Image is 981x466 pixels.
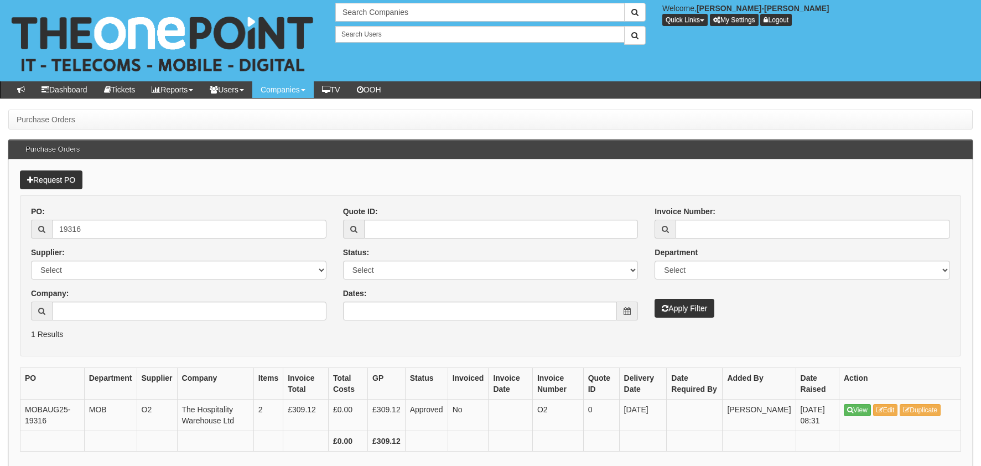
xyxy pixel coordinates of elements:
th: Department [84,367,137,399]
label: Department [655,247,698,258]
label: Invoice Number: [655,206,715,217]
td: The Hospitality Warehouse Ltd [177,399,253,431]
input: Search Companies [335,3,625,22]
button: Apply Filter [655,299,714,318]
label: Quote ID: [343,206,378,217]
th: Items [253,367,283,399]
td: 0 [583,399,619,431]
a: View [844,404,871,416]
a: Reports [143,81,201,98]
b: [PERSON_NAME]-[PERSON_NAME] [697,4,829,13]
th: Delivery Date [619,367,667,399]
a: Users [201,81,252,98]
label: Dates: [343,288,367,299]
th: GP [368,367,406,399]
label: Status: [343,247,369,258]
li: Purchase Orders [17,114,75,125]
th: Action [839,367,961,399]
button: Quick Links [662,14,708,26]
td: No [448,399,489,431]
a: Logout [760,14,792,26]
td: 2 [253,399,283,431]
p: 1 Results [31,329,950,340]
th: Date Raised [796,367,839,399]
td: £0.00 [329,399,368,431]
input: Search Users [335,26,625,43]
label: Supplier: [31,247,65,258]
label: PO: [31,206,45,217]
label: Company: [31,288,69,299]
a: TV [314,81,349,98]
td: [DATE] [619,399,667,431]
td: O2 [532,399,583,431]
th: Status [405,367,448,399]
a: Request PO [20,170,82,189]
th: Total Costs [329,367,368,399]
a: OOH [349,81,390,98]
h3: Purchase Orders [20,140,85,159]
a: Edit [873,404,898,416]
td: MOBAUG25-19316 [20,399,85,431]
th: Date Required By [667,367,723,399]
a: Dashboard [33,81,96,98]
th: £0.00 [329,431,368,451]
a: My Settings [710,14,759,26]
th: Added By [723,367,796,399]
th: Supplier [137,367,177,399]
a: Duplicate [900,404,941,416]
th: Invoice Date [489,367,533,399]
td: [DATE] 08:31 [796,399,839,431]
td: £309.12 [368,399,406,431]
td: MOB [84,399,137,431]
th: Invoice Number [532,367,583,399]
td: O2 [137,399,177,431]
a: Tickets [96,81,144,98]
th: £309.12 [368,431,406,451]
th: Quote ID [583,367,619,399]
div: Welcome, [654,3,981,26]
th: Company [177,367,253,399]
th: PO [20,367,85,399]
td: [PERSON_NAME] [723,399,796,431]
th: Invoice Total [283,367,329,399]
a: Companies [252,81,314,98]
td: Approved [405,399,448,431]
td: £309.12 [283,399,329,431]
th: Invoiced [448,367,489,399]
